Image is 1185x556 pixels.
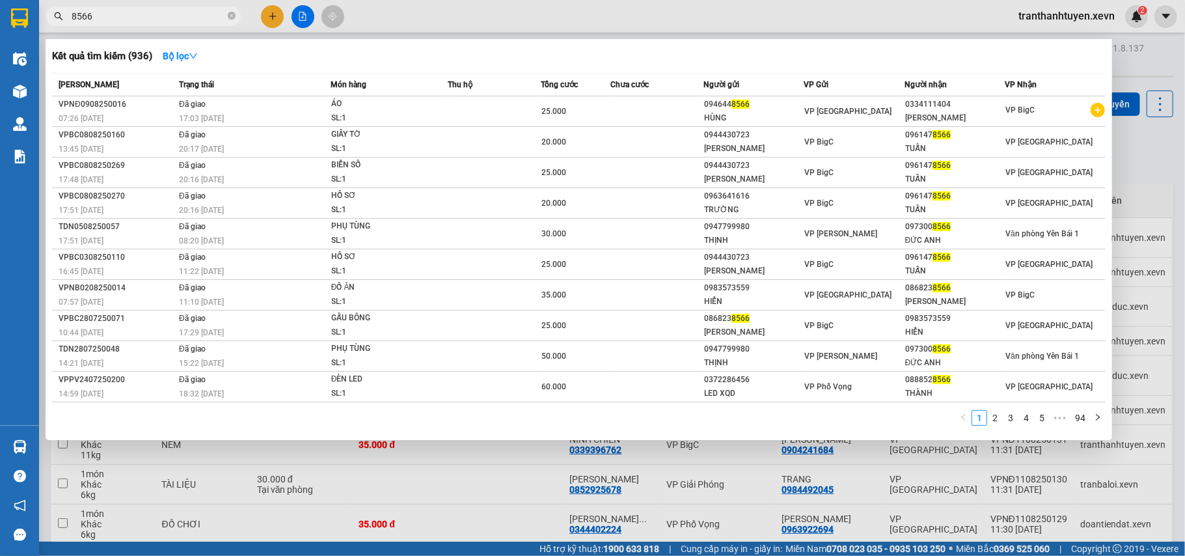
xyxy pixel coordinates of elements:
a: 3 [1003,411,1018,425]
span: 07:26 [DATE] [59,114,103,123]
div: VPBC0808250160 [59,128,175,142]
span: 14:59 [DATE] [59,389,103,398]
div: [PERSON_NAME] [704,173,804,186]
span: VP BigC [1005,290,1035,299]
div: HIỂN [905,326,1005,339]
div: [PERSON_NAME] [905,111,1005,125]
li: Next 5 Pages [1050,410,1070,426]
span: 25.000 [541,168,566,177]
span: 30.000 [541,229,566,238]
div: VPBC2807250071 [59,312,175,326]
div: SL: 1 [331,264,429,279]
div: SL: 1 [331,234,429,248]
img: warehouse-icon [13,440,27,454]
div: TRƯỜNG [704,203,804,217]
div: ĐỨC ANH [905,356,1005,370]
span: VP [GEOGRAPHIC_DATA] [1005,382,1093,391]
span: 8566 [933,161,951,170]
span: 11:10 [DATE] [179,298,224,307]
span: 8566 [933,344,951,354]
li: Previous Page [956,410,972,426]
div: 094644 [704,98,804,111]
span: 20:16 [DATE] [179,175,224,184]
span: question-circle [14,470,26,482]
div: VPNĐ0908250016 [59,98,175,111]
div: VPBC0808250269 [59,159,175,173]
div: 0334111404 [905,98,1005,111]
span: 18:32 [DATE] [179,389,224,398]
span: 13:45 [DATE] [59,145,103,154]
a: 4 [1019,411,1033,425]
img: warehouse-icon [13,117,27,131]
div: GIẤY TỜ [331,128,429,142]
span: notification [14,499,26,512]
div: PHỤ TÙNG [331,342,429,356]
div: SL: 1 [331,295,429,309]
span: 60.000 [541,382,566,391]
span: plus-circle [1091,103,1105,117]
div: 0983573559 [905,312,1005,326]
span: 8566 [933,130,951,139]
span: Đã giao [179,161,206,170]
div: VPBC0308250110 [59,251,175,264]
span: close-circle [228,10,236,23]
div: 097300 [905,220,1005,234]
div: 0983573559 [704,281,804,295]
div: 0944430723 [704,159,804,173]
img: warehouse-icon [13,52,27,66]
span: 08:20 [DATE] [179,236,224,245]
span: close-circle [228,12,236,20]
div: 0372286456 [704,373,804,387]
img: logo-vxr [11,8,28,28]
span: 17:51 [DATE] [59,236,103,245]
a: 2 [988,411,1002,425]
div: SL: 1 [331,356,429,370]
div: [PERSON_NAME] [905,295,1005,309]
span: 8566 [933,191,951,201]
span: VP [GEOGRAPHIC_DATA] [1005,137,1093,146]
div: THỊNH [704,234,804,247]
span: Tổng cước [541,80,578,89]
span: Văn phòng Yên Bái 1 [1005,229,1079,238]
span: 07:57 [DATE] [59,298,103,307]
span: VP [GEOGRAPHIC_DATA] [1005,321,1093,330]
span: 50.000 [541,352,566,361]
span: 8566 [933,283,951,292]
img: warehouse-icon [13,85,27,98]
span: VP [GEOGRAPHIC_DATA] [804,107,892,116]
span: Chưa cước [610,80,649,89]
span: 8566 [933,253,951,262]
div: TDN0508250057 [59,220,175,234]
span: 15:22 [DATE] [179,359,224,368]
div: 0944430723 [704,251,804,264]
span: VP [PERSON_NAME] [804,229,877,238]
span: [PERSON_NAME] [59,80,119,89]
span: VP Phố Vọng [804,382,852,391]
div: 096147 [905,251,1005,264]
span: Đã giao [179,222,206,231]
b: GỬI : VP [GEOGRAPHIC_DATA] [16,94,194,138]
span: 25.000 [541,107,566,116]
span: 17:29 [DATE] [179,328,224,337]
div: ÁO [331,97,429,111]
div: LED XQD [704,387,804,400]
div: HIỂN [704,295,804,309]
div: BIỂN SỐ [331,158,429,173]
a: 94 [1071,411,1089,425]
span: VP [PERSON_NAME] [804,352,877,361]
input: Tìm tên, số ĐT hoặc mã đơn [72,9,225,23]
div: [PERSON_NAME] [704,326,804,339]
a: 1 [972,411,987,425]
div: SL: 1 [331,326,429,340]
div: 096147 [905,189,1005,203]
span: VP BigC [804,168,834,177]
div: 086823 [704,312,804,326]
span: message [14,529,26,541]
span: Đã giao [179,253,206,262]
span: search [54,12,63,21]
div: TUẤN [905,173,1005,186]
li: 94 [1070,410,1090,426]
span: VP Nhận [1005,80,1037,89]
span: Đã giao [179,375,206,384]
span: Đã giao [179,130,206,139]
